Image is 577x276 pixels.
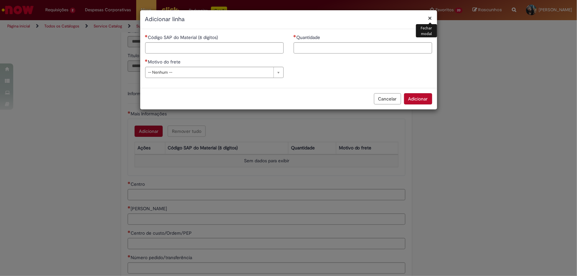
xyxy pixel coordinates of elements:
[148,59,182,65] span: Motivo do frete
[374,93,401,104] button: Cancelar
[294,42,432,54] input: Quantidade
[416,24,437,37] div: Fechar modal
[145,42,284,54] input: Código SAP do Material (8 dígitos)
[145,15,432,24] h2: Adicionar linha
[404,93,432,104] button: Adicionar
[428,15,432,21] button: Fechar modal
[294,35,297,37] span: Necessários
[297,34,322,40] span: Quantidade
[145,59,148,62] span: Necessários
[145,35,148,37] span: Necessários
[148,67,270,78] span: -- Nenhum --
[148,34,220,40] span: Código SAP do Material (8 dígitos)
